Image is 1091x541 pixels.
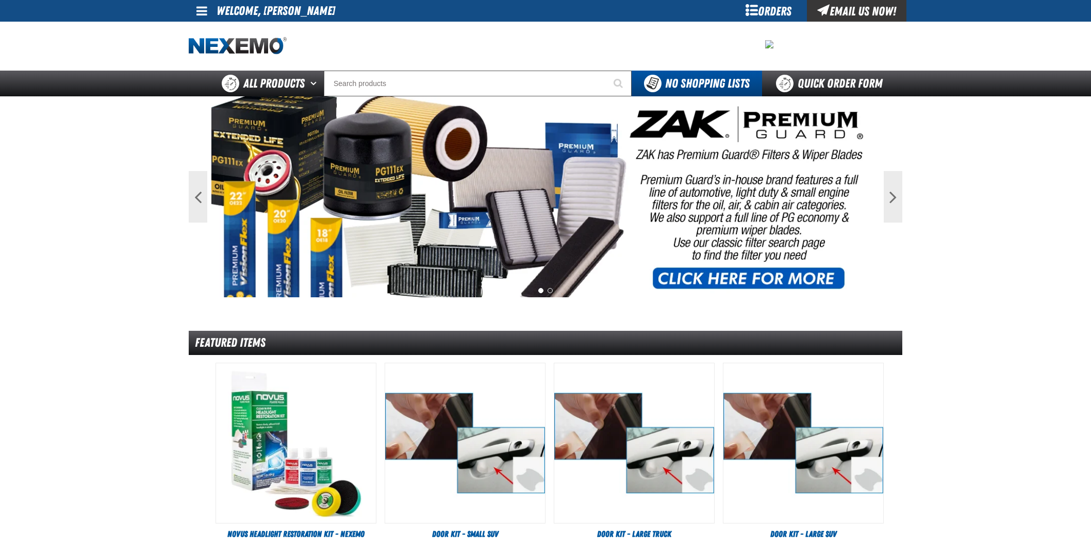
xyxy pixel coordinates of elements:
a: Door Kit - Small SUV [385,529,545,540]
span: No Shopping Lists [665,76,750,91]
span: Door Kit - Small SUV [432,529,499,539]
a: Door Kit - Large SUV [723,529,884,540]
input: Search [324,71,632,96]
span: All Products [243,74,305,93]
span: Novus Headlight Restoration Kit - Nexemo [227,529,365,539]
button: Next [884,171,902,223]
button: You do not have available Shopping Lists. Open to Create a New List [632,71,762,96]
img: 792e258ba9f2e0418e18c59e573ab877.png [765,40,773,48]
img: Nexemo logo [189,37,287,55]
img: Door Kit - Large SUV [723,363,883,523]
span: Door Kit - Large Truck [597,529,671,539]
a: Novus Headlight Restoration Kit - Nexemo [216,529,376,540]
img: Novus Headlight Restoration Kit - Nexemo [216,363,376,523]
button: 2 of 2 [548,288,553,293]
button: Previous [189,171,207,223]
button: Open All Products pages [307,71,324,96]
: View Details of the Door Kit - Large Truck [554,363,714,523]
: View Details of the Door Kit - Large SUV [723,363,883,523]
div: Featured Items [189,331,902,355]
a: Door Kit - Large Truck [554,529,715,540]
span: Door Kit - Large SUV [770,529,837,539]
img: Door Kit - Large Truck [554,363,714,523]
button: 1 of 2 [538,288,543,293]
button: Start Searching [606,71,632,96]
img: PG Filters & Wipers [211,96,880,297]
: View Details of the Novus Headlight Restoration Kit - Nexemo [216,363,376,523]
img: Door Kit - Small SUV [385,363,545,523]
a: Quick Order Form [762,71,902,96]
: View Details of the Door Kit - Small SUV [385,363,545,523]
